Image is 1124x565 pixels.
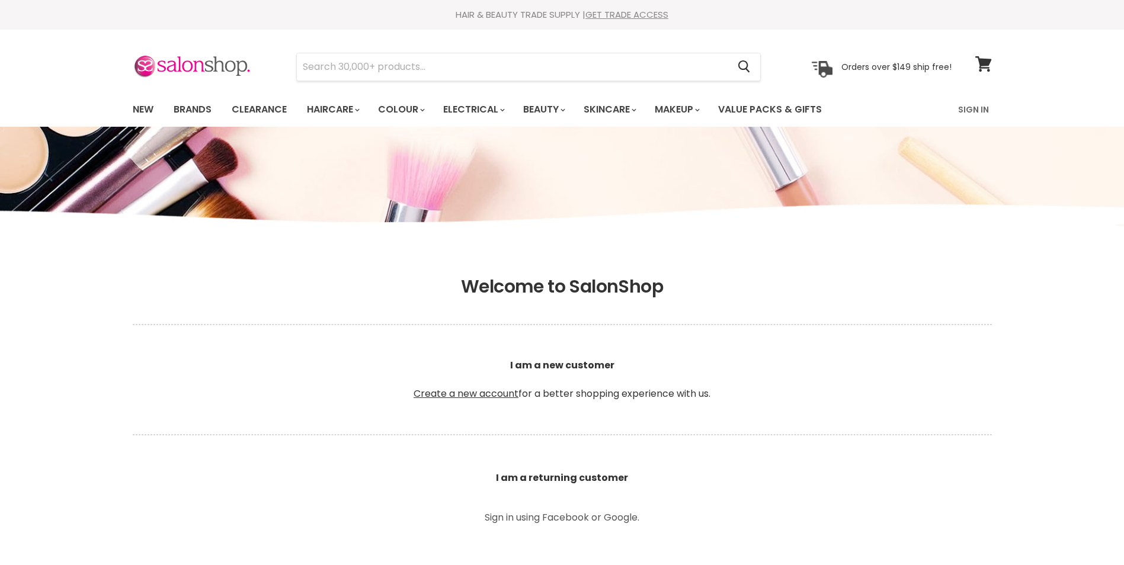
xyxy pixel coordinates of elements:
[223,97,296,122] a: Clearance
[429,513,696,522] p: Sign in using Facebook or Google.
[729,53,760,81] button: Search
[496,471,628,484] b: I am a returning customer
[709,97,831,122] a: Value Packs & Gifts
[414,387,518,400] a: Create a new account
[514,97,572,122] a: Beauty
[133,330,992,429] p: for a better shopping experience with us.
[298,97,367,122] a: Haircare
[297,53,729,81] input: Search
[510,358,614,372] b: I am a new customer
[124,92,891,127] ul: Main menu
[296,53,761,81] form: Product
[434,97,512,122] a: Electrical
[124,97,162,122] a: New
[133,276,992,297] h1: Welcome to SalonShop
[575,97,643,122] a: Skincare
[118,9,1007,21] div: HAIR & BEAUTY TRADE SUPPLY |
[118,92,1007,127] nav: Main
[646,97,707,122] a: Makeup
[369,97,432,122] a: Colour
[165,97,220,122] a: Brands
[585,8,668,21] a: GET TRADE ACCESS
[951,97,996,122] a: Sign In
[841,61,952,72] p: Orders over $149 ship free!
